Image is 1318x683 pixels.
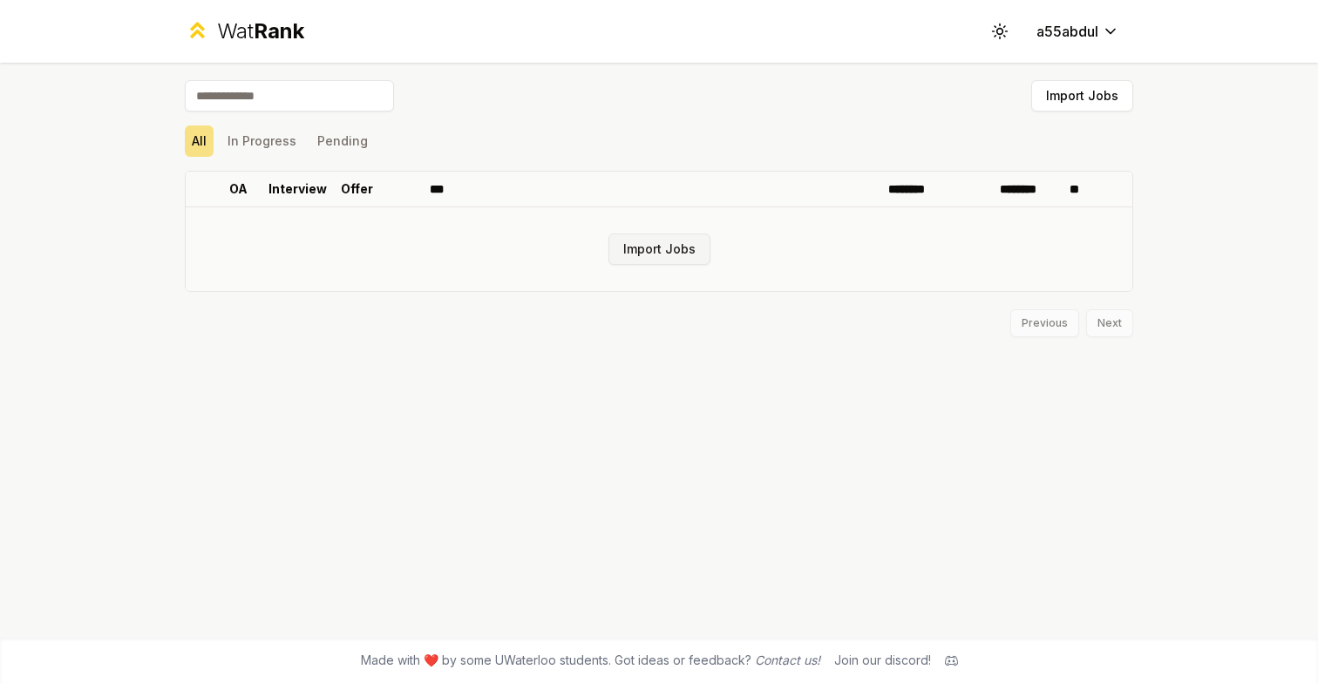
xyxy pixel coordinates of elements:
p: Offer [341,180,373,198]
p: Interview [268,180,327,198]
button: Import Jobs [608,233,710,265]
button: In Progress [221,125,303,157]
a: WatRank [185,17,304,45]
span: Rank [254,18,304,44]
span: Made with ❤️ by some UWaterloo students. Got ideas or feedback? [361,652,820,669]
span: a55abdul [1036,21,1098,42]
div: Wat [217,17,304,45]
button: Pending [310,125,375,157]
div: Join our discord! [834,652,931,669]
button: All [185,125,214,157]
a: Contact us! [755,653,820,667]
button: Import Jobs [1031,80,1133,112]
button: a55abdul [1022,16,1133,47]
p: OA [229,180,248,198]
